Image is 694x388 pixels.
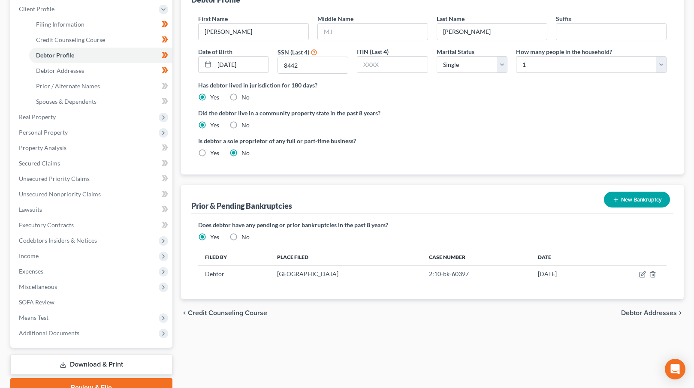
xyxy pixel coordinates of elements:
[19,5,54,12] span: Client Profile
[12,171,172,186] a: Unsecured Priority Claims
[531,266,597,282] td: [DATE]
[422,266,531,282] td: 2:10-bk-60397
[188,310,267,316] span: Credit Counseling Course
[677,310,684,316] i: chevron_right
[12,156,172,171] a: Secured Claims
[181,310,267,316] button: chevron_left Credit Counseling Course
[241,233,250,241] label: No
[12,295,172,310] a: SOFA Review
[19,252,39,259] span: Income
[621,310,677,316] span: Debtor Addresses
[278,48,309,57] label: SSN (Last 4)
[357,47,389,56] label: ITIN (Last 4)
[241,149,250,157] label: No
[19,329,79,337] span: Additional Documents
[19,237,97,244] span: Codebtors Insiders & Notices
[241,121,250,129] label: No
[214,57,269,73] input: MM/DD/YYYY
[19,113,56,120] span: Real Property
[19,206,42,213] span: Lawsuits
[36,82,100,90] span: Prior / Alternate Names
[556,24,666,40] input: --
[357,57,427,73] input: XXXX
[36,67,84,74] span: Debtor Addresses
[19,159,60,167] span: Secured Claims
[19,144,66,151] span: Property Analysis
[29,32,172,48] a: Credit Counseling Course
[36,51,74,59] span: Debtor Profile
[19,129,68,136] span: Personal Property
[437,14,465,23] label: Last Name
[198,266,270,282] td: Debtor
[437,47,474,56] label: Marital Status
[604,192,670,208] button: New Bankruptcy
[278,57,348,73] input: XXXX
[29,48,172,63] a: Debtor Profile
[210,93,219,102] label: Yes
[19,283,57,290] span: Miscellaneous
[19,175,90,182] span: Unsecured Priority Claims
[198,108,667,117] label: Did the debtor live in a community property state in the past 8 years?
[531,248,597,265] th: Date
[181,310,188,316] i: chevron_left
[10,355,172,375] a: Download & Print
[29,78,172,94] a: Prior / Alternate Names
[19,190,101,198] span: Unsecured Nonpriority Claims
[317,14,353,23] label: Middle Name
[191,201,292,211] div: Prior & Pending Bankruptcies
[12,140,172,156] a: Property Analysis
[199,24,308,40] input: --
[556,14,572,23] label: Suffix
[437,24,547,40] input: --
[12,217,172,233] a: Executory Contracts
[12,186,172,202] a: Unsecured Nonpriority Claims
[198,136,428,145] label: Is debtor a sole proprietor of any full or part-time business?
[516,47,612,56] label: How many people in the household?
[36,98,97,105] span: Spouses & Dependents
[241,93,250,102] label: No
[198,14,228,23] label: First Name
[210,121,219,129] label: Yes
[19,314,48,321] span: Means Test
[422,248,531,265] th: Case Number
[36,21,84,28] span: Filing Information
[270,266,422,282] td: [GEOGRAPHIC_DATA]
[210,233,219,241] label: Yes
[198,81,667,90] label: Has debtor lived in jurisdiction for 180 days?
[198,220,667,229] label: Does debtor have any pending or prior bankruptcies in the past 8 years?
[19,298,54,306] span: SOFA Review
[198,47,232,56] label: Date of Birth
[210,149,219,157] label: Yes
[29,17,172,32] a: Filing Information
[621,310,684,316] button: Debtor Addresses chevron_right
[29,63,172,78] a: Debtor Addresses
[198,248,270,265] th: Filed By
[19,268,43,275] span: Expenses
[318,24,428,40] input: M.I
[665,359,685,379] div: Open Intercom Messenger
[29,94,172,109] a: Spouses & Dependents
[36,36,105,43] span: Credit Counseling Course
[19,221,74,229] span: Executory Contracts
[270,248,422,265] th: Place Filed
[12,202,172,217] a: Lawsuits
